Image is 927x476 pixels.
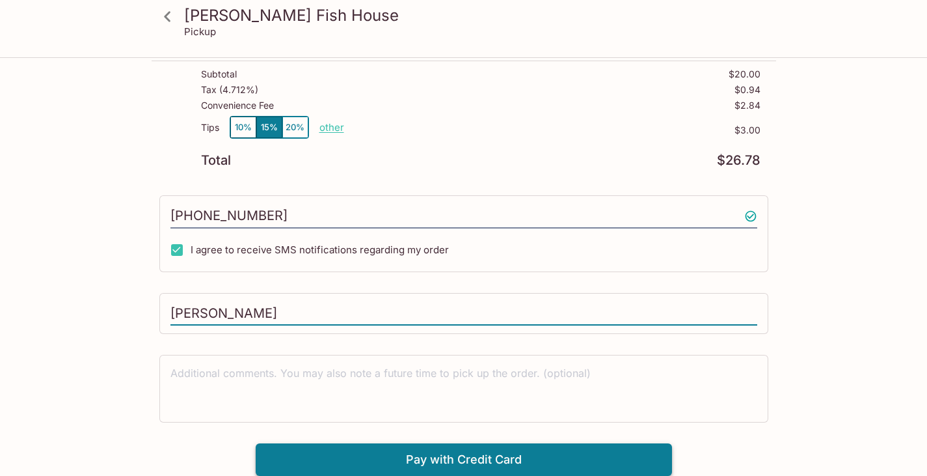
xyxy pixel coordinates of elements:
p: Subtotal [201,69,237,79]
p: $2.84 [734,100,760,111]
button: Pay with Credit Card [256,443,672,476]
p: $20.00 [729,69,760,79]
p: $26.78 [717,154,760,167]
span: I agree to receive SMS notifications regarding my order [191,244,449,256]
button: 10% [230,117,256,138]
input: Enter phone number [170,204,757,229]
p: $3.00 [344,125,760,135]
p: Pickup [184,25,216,38]
input: Enter first and last name [170,301,757,326]
p: $0.94 [734,85,760,95]
p: Total [201,154,231,167]
p: Convenience Fee [201,100,274,111]
button: 15% [256,117,282,138]
p: Tips [201,122,219,133]
p: Tax ( 4.712% ) [201,85,258,95]
h3: [PERSON_NAME] Fish House [184,5,766,25]
button: 20% [282,117,308,138]
button: other [319,121,344,133]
